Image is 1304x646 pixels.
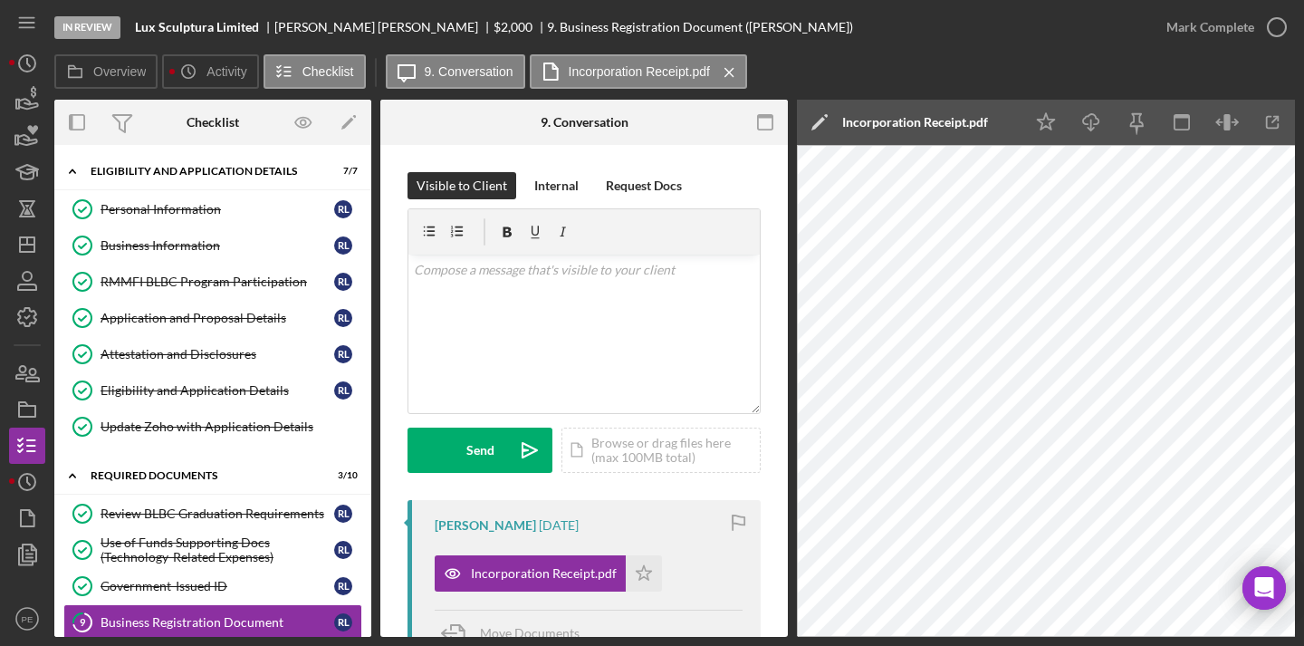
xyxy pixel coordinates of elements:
div: Required Documents [91,470,312,481]
div: R L [334,613,352,632]
div: 3 / 10 [325,470,358,481]
button: Request Docs [597,172,691,199]
button: Activity [162,54,258,89]
text: PE [22,614,34,624]
div: R L [334,345,352,363]
button: Visible to Client [407,172,516,199]
div: Eligibility and Application Details [101,383,334,398]
a: Review BLBC Graduation RequirementsRL [63,496,362,532]
div: R L [334,541,352,559]
label: Overview [93,64,146,79]
a: 9Business Registration DocumentRL [63,604,362,641]
label: Checklist [302,64,354,79]
button: Overview [54,54,158,89]
span: $2,000 [494,19,532,34]
span: Move Documents [480,625,580,641]
div: Incorporation Receipt.pdf [842,115,988,130]
div: Send [466,428,494,473]
a: Attestation and DisclosuresRL [63,336,362,372]
label: 9. Conversation [425,64,513,79]
button: Checklist [264,54,366,89]
div: [PERSON_NAME] [PERSON_NAME] [274,20,494,34]
a: Eligibility and Application DetailsRL [63,372,362,409]
div: Business Information [101,238,334,253]
div: RMMFI BLBC Program Participation [101,275,334,289]
a: Government-Issued IDRL [63,568,362,604]
div: Open Intercom Messenger [1242,566,1286,610]
div: R L [334,236,352,255]
a: Use of Funds Supporting Docs (Technology-Related Expenses)RL [63,532,362,568]
div: R L [334,381,352,400]
div: 9. Conversation [541,115,628,130]
button: Mark Complete [1148,9,1295,45]
div: Checklist [187,115,239,130]
div: R L [334,273,352,291]
button: Internal [525,172,588,199]
label: Activity [206,64,246,79]
div: Mark Complete [1166,9,1254,45]
a: RMMFI BLBC Program ParticipationRL [63,264,362,300]
button: PE [9,601,45,637]
div: Attestation and Disclosures [101,347,334,362]
div: Visible to Client [417,172,507,199]
time: 2025-09-04 21:23 [539,518,579,533]
div: Government-Issued ID [101,579,334,593]
div: Update Zoho with Application Details [101,419,361,434]
button: 9. Conversation [386,54,525,89]
div: Review BLBC Graduation Requirements [101,506,334,521]
a: Business InformationRL [63,227,362,264]
button: Send [407,428,552,473]
div: Personal Information [101,202,334,217]
div: Incorporation Receipt.pdf [471,566,617,581]
button: Incorporation Receipt.pdf [530,54,747,89]
div: 7 / 7 [325,166,358,177]
b: Lux Sculptura Limited [135,20,259,34]
div: Request Docs [606,172,682,199]
div: R L [334,200,352,218]
tspan: 9 [80,616,86,628]
div: R L [334,505,352,523]
div: Application and Proposal Details [101,311,334,325]
div: R L [334,309,352,327]
a: Application and Proposal DetailsRL [63,300,362,336]
a: Personal InformationRL [63,191,362,227]
div: Eligibility and Application Details [91,166,312,177]
div: Internal [534,172,579,199]
a: Update Zoho with Application Details [63,409,362,445]
div: [PERSON_NAME] [435,518,536,533]
div: 9. Business Registration Document ([PERSON_NAME]) [547,20,853,34]
div: In Review [54,16,120,39]
label: Incorporation Receipt.pdf [569,64,710,79]
button: Incorporation Receipt.pdf [435,555,662,592]
div: R L [334,577,352,595]
div: Business Registration Document [101,615,334,630]
div: Use of Funds Supporting Docs (Technology-Related Expenses) [101,535,334,564]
